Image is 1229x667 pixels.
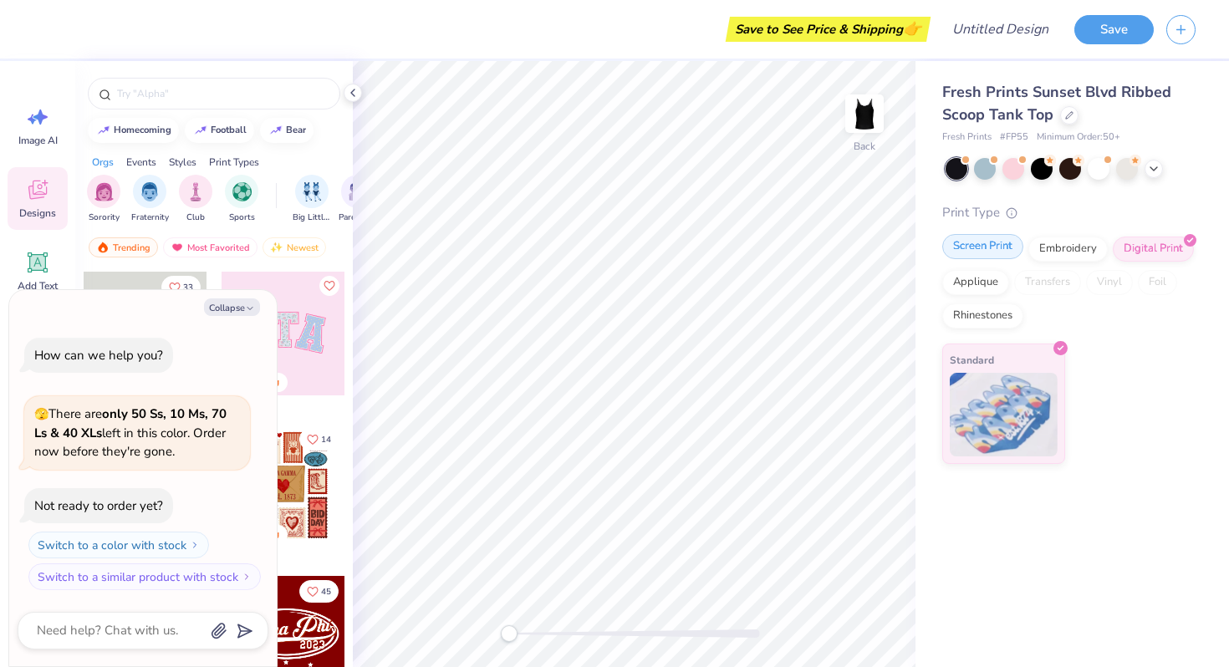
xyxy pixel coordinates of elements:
[1074,15,1154,44] button: Save
[186,182,205,201] img: Club Image
[303,182,321,201] img: Big Little Reveal Image
[349,182,368,201] img: Parent's Weekend Image
[903,18,921,38] span: 👉
[89,237,158,257] div: Trending
[179,175,212,224] button: filter button
[185,118,254,143] button: football
[299,428,339,451] button: Like
[190,540,200,550] img: Switch to a color with stock
[942,303,1023,328] div: Rhinestones
[92,155,114,170] div: Orgs
[339,175,377,224] div: filter for Parent's Weekend
[950,373,1058,456] img: Standard
[319,276,339,296] button: Like
[1086,270,1133,295] div: Vinyl
[194,125,207,135] img: trend_line.gif
[28,532,209,558] button: Switch to a color with stock
[339,211,377,224] span: Parent's Weekend
[848,97,881,130] img: Back
[171,242,184,253] img: most_fav.gif
[942,130,992,145] span: Fresh Prints
[260,118,314,143] button: bear
[1113,237,1194,262] div: Digital Print
[161,276,201,298] button: Like
[939,13,1062,46] input: Untitled Design
[242,572,252,582] img: Switch to a similar product with stock
[1000,130,1028,145] span: # FP55
[186,211,205,224] span: Club
[131,175,169,224] button: filter button
[942,203,1196,222] div: Print Type
[730,17,926,42] div: Save to See Price & Shipping
[34,347,163,364] div: How can we help you?
[286,125,306,135] div: bear
[942,82,1171,125] span: Fresh Prints Sunset Blvd Ribbed Scoop Tank Top
[293,211,331,224] span: Big Little Reveal
[19,206,56,220] span: Designs
[88,118,179,143] button: homecoming
[293,175,331,224] div: filter for Big Little Reveal
[299,580,339,603] button: Like
[115,85,329,102] input: Try "Alpha"
[114,125,171,135] div: homecoming
[96,242,110,253] img: trending.gif
[87,175,120,224] button: filter button
[270,242,283,253] img: newest.gif
[232,182,252,201] img: Sports Image
[263,237,326,257] div: Newest
[131,175,169,224] div: filter for Fraternity
[225,175,258,224] button: filter button
[34,497,163,514] div: Not ready to order yet?
[269,125,283,135] img: trend_line.gif
[89,211,120,224] span: Sorority
[28,563,261,590] button: Switch to a similar product with stock
[293,175,331,224] button: filter button
[501,625,518,642] div: Accessibility label
[34,405,227,441] strong: only 50 Ss, 10 Ms, 70 Ls & 40 XLs
[1037,130,1120,145] span: Minimum Order: 50 +
[131,211,169,224] span: Fraternity
[209,155,259,170] div: Print Types
[321,588,331,596] span: 45
[87,175,120,224] div: filter for Sorority
[1138,270,1177,295] div: Foil
[183,283,193,292] span: 33
[854,139,875,154] div: Back
[1028,237,1108,262] div: Embroidery
[942,234,1023,259] div: Screen Print
[1014,270,1081,295] div: Transfers
[34,406,48,422] span: 🫣
[229,211,255,224] span: Sports
[169,155,196,170] div: Styles
[18,279,58,293] span: Add Text
[339,175,377,224] button: filter button
[211,125,247,135] div: football
[140,182,159,201] img: Fraternity Image
[94,182,114,201] img: Sorority Image
[34,405,227,460] span: There are left in this color. Order now before they're gone.
[163,237,258,257] div: Most Favorited
[97,125,110,135] img: trend_line.gif
[204,298,260,316] button: Collapse
[18,134,58,147] span: Image AI
[942,270,1009,295] div: Applique
[950,351,994,369] span: Standard
[321,435,331,444] span: 14
[126,155,156,170] div: Events
[225,175,258,224] div: filter for Sports
[179,175,212,224] div: filter for Club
